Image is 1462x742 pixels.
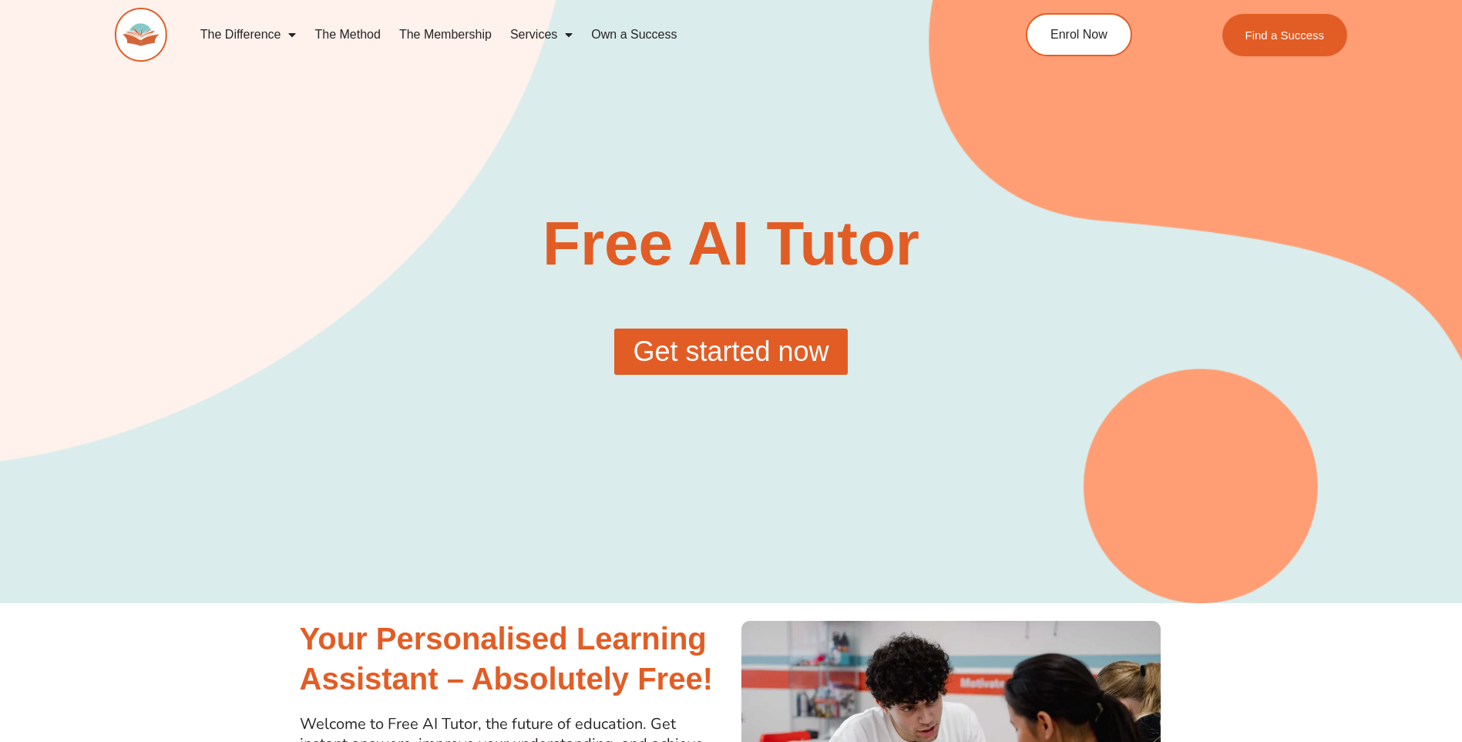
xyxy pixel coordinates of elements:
span: Find a Success [1245,29,1325,41]
span: Enrol Now [1050,29,1107,41]
a: Find a Success [1222,14,1348,56]
h2: Your Personalised Learning Assistant – Absolutely Free! [300,619,724,699]
iframe: Chat Widget [1385,668,1462,742]
a: Get started now [614,329,847,375]
a: Enrol Now [1026,13,1132,56]
a: Own a Success [582,17,686,52]
span: Get started now [633,338,828,366]
nav: Menu [191,17,956,52]
a: The Difference [191,17,306,52]
a: Services [501,17,582,52]
a: The Membership [390,17,501,52]
a: The Method [305,17,389,52]
h1: Free AI Tutor [418,213,1044,275]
